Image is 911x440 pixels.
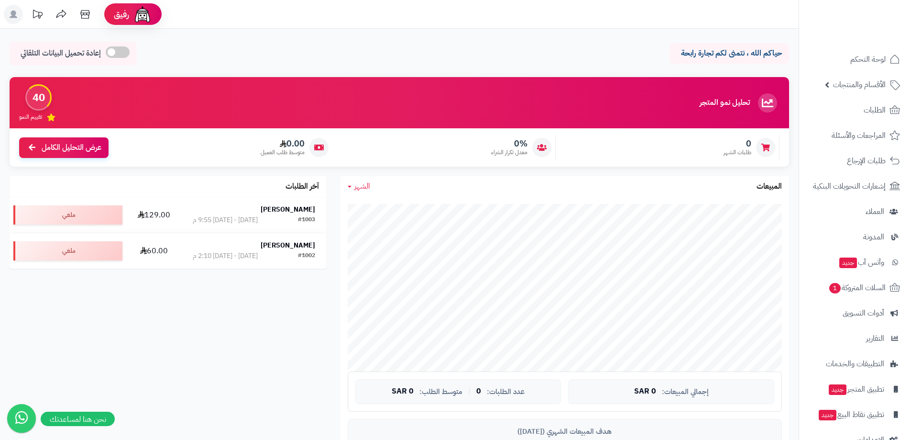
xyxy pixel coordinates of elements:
[805,251,905,274] a: وآتس آبجديد
[133,5,152,24] img: ai-face.png
[476,387,481,396] span: 0
[813,180,886,193] span: إشعارات التحويلات البنكية
[298,215,315,225] div: #1003
[846,7,902,27] img: logo-2.png
[487,388,525,396] span: عدد الطلبات:
[348,181,370,192] a: الشهر
[261,204,315,214] strong: [PERSON_NAME]
[42,142,101,153] span: عرض التحليل الكامل
[491,148,527,157] span: معدل تكرار الشراء
[126,197,182,233] td: 129.00
[805,302,905,325] a: أدوات التسويق
[491,138,527,149] span: 0%
[819,410,836,420] span: جديد
[419,388,462,396] span: متوسط الطلب:
[13,241,122,260] div: ملغي
[677,48,782,59] p: حياكم الله ، نتمنى لكم تجارة رابحة
[25,5,49,26] a: تحديثات المنصة
[864,103,886,117] span: الطلبات
[21,48,101,59] span: إعادة تحميل البيانات التلقائي
[805,226,905,248] a: المدونة
[468,388,471,395] span: |
[843,306,884,320] span: أدوات التسويق
[805,327,905,350] a: التقارير
[826,357,884,371] span: التطبيقات والخدمات
[805,99,905,122] a: الطلبات
[634,387,656,396] span: 0 SAR
[805,200,905,223] a: العملاء
[662,388,709,396] span: إجمالي المبيعات:
[724,148,751,157] span: طلبات الشهر
[193,251,258,261] div: [DATE] - [DATE] 2:10 م
[828,281,886,294] span: السلات المتروكة
[285,182,319,191] h3: آخر الطلبات
[866,332,884,345] span: التقارير
[392,387,414,396] span: 0 SAR
[832,129,886,142] span: المراجعات والأسئلة
[126,233,182,269] td: 60.00
[863,230,884,244] span: المدونة
[757,182,782,191] h3: المبيعات
[829,384,846,395] span: جديد
[193,215,258,225] div: [DATE] - [DATE] 9:55 م
[13,205,122,225] div: ملغي
[818,408,884,421] span: تطبيق نقاط البيع
[261,138,305,149] span: 0.00
[355,427,774,437] div: هدف المبيعات الشهري ([DATE])
[19,113,42,121] span: تقييم النمو
[805,276,905,299] a: السلات المتروكة1
[724,138,751,149] span: 0
[805,175,905,198] a: إشعارات التحويلات البنكية
[866,205,884,218] span: العملاء
[833,78,886,91] span: الأقسام والمنتجات
[261,240,315,250] strong: [PERSON_NAME]
[847,154,886,168] span: طلبات الإرجاع
[805,124,905,147] a: المراجعات والأسئلة
[19,137,109,158] a: عرض التحليل الكامل
[839,258,857,268] span: جديد
[700,99,750,107] h3: تحليل نمو المتجر
[354,181,370,192] span: الشهر
[298,251,315,261] div: #1002
[114,9,129,20] span: رفيق
[805,352,905,375] a: التطبيقات والخدمات
[805,48,905,71] a: لوحة التحكم
[850,53,886,66] span: لوحة التحكم
[805,403,905,426] a: تطبيق نقاط البيعجديد
[805,378,905,401] a: تطبيق المتجرجديد
[829,282,841,294] span: 1
[805,149,905,172] a: طلبات الإرجاع
[828,383,884,396] span: تطبيق المتجر
[838,256,884,269] span: وآتس آب
[261,148,305,157] span: متوسط طلب العميل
